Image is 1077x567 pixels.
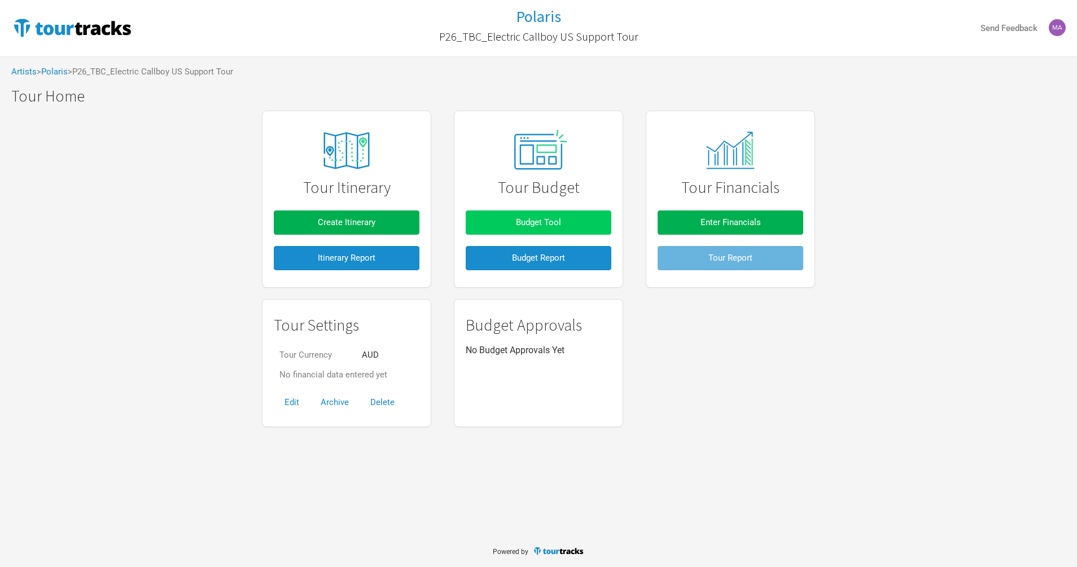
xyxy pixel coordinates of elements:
td: No financial data entered yet [274,365,393,385]
a: Edit [274,397,310,407]
span: Powered by [493,548,528,556]
button: Budget Report [466,246,611,270]
a: Polaris [41,67,68,77]
button: Budget Tool [466,210,611,235]
h1: Tour Budget [466,179,611,196]
h1: Tour Itinerary [274,179,419,196]
button: Delete [360,390,405,415]
button: Create Itinerary [274,210,419,235]
a: Budget Report [466,240,611,276]
span: Tour Report [708,253,752,263]
p: No Budget Approvals Yet [466,345,611,355]
a: Create Itinerary [274,205,419,240]
span: Create Itinerary [318,217,375,227]
img: Mark [1049,19,1066,36]
img: TourTracks [11,16,133,39]
span: Enter Financials [701,217,761,227]
img: tourtracks_icons_FA_06_icons_itinerary.svg [304,124,389,177]
h1: Tour Settings [274,317,419,334]
h1: Tour Home [11,87,1077,105]
button: Enter Financials [658,210,803,235]
a: Budget Tool [466,205,611,240]
button: Edit [274,390,310,415]
button: Tour Report [658,246,803,270]
h2: P26_TBC_Electric Callboy US Support Tour [439,30,638,43]
span: Budget Tool [516,217,561,227]
img: tourtracks_02_icon_presets.svg [501,127,576,174]
strong: Send Feedback [980,23,1037,33]
td: AUD [356,345,393,365]
span: Itinerary Report [318,253,375,263]
td: Tour Currency [274,345,356,365]
span: > P26_TBC_Electric Callboy US Support Tour [68,68,233,76]
img: tourtracks_14_icons_monitor.svg [700,131,760,169]
a: Tour Report [658,240,803,276]
a: Enter Financials [658,205,803,240]
h1: Tour Financials [658,179,803,196]
button: Archive [310,390,360,415]
span: > [37,68,68,76]
button: Itinerary Report [274,246,419,270]
span: Budget Report [512,253,565,263]
h1: Budget Approvals [466,317,611,334]
h1: Polaris [516,6,561,27]
a: Artists [11,67,37,77]
a: P26_TBC_Electric Callboy US Support Tour [439,25,638,49]
img: TourTracks [533,546,585,556]
a: Itinerary Report [274,240,419,276]
a: Polaris [516,8,561,25]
